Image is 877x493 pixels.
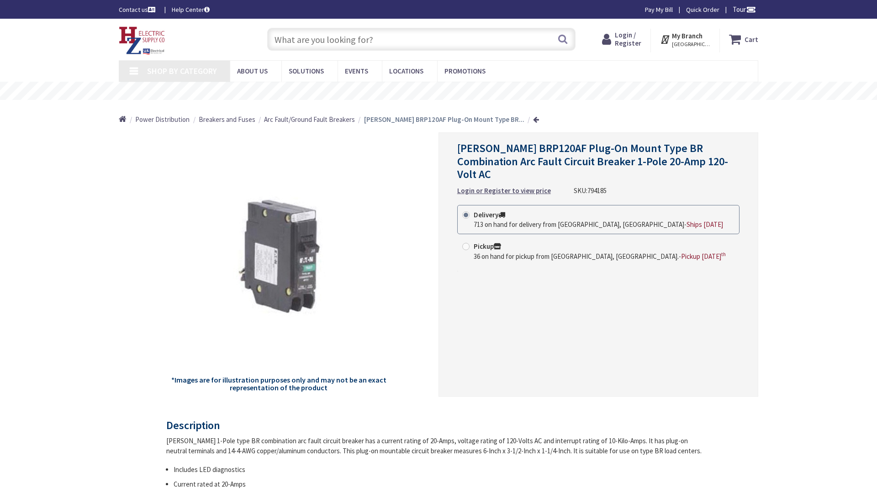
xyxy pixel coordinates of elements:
[444,67,486,75] span: Promotions
[672,41,711,48] span: [GEOGRAPHIC_DATA], [GEOGRAPHIC_DATA]
[474,252,726,261] div: -
[389,67,423,75] span: Locations
[474,242,501,251] strong: Pickup
[672,31,703,40] strong: My Branch
[457,186,551,195] a: Login or Register to view price
[199,115,255,124] a: Breakers and Fuses
[474,210,505,219] strong: Delivery
[729,31,758,47] a: Cart
[574,186,607,195] div: SKU:
[721,251,726,257] sup: th
[457,186,551,195] strong: Login or Register to view price
[147,66,217,76] span: Shop By Category
[474,220,684,229] span: 713 on hand for delivery from [GEOGRAPHIC_DATA], [GEOGRAPHIC_DATA]
[733,5,756,14] span: Tour
[687,220,723,229] span: Ships [DATE]
[135,115,190,124] a: Power Distribution
[615,31,641,47] span: Login / Register
[289,67,324,75] span: Solutions
[364,115,524,124] strong: [PERSON_NAME] BRP120AF Plug-On Mount Type BR...
[119,26,165,55] img: HZ Electric Supply
[210,192,347,329] img: Eaton BRP120AF Plug-On Mount Type BR Combination Arc Fault Circuit Breaker 1-Pole 20-Amp 120-Volt AC
[174,479,704,489] li: Current rated at 20-Amps
[264,115,355,124] a: Arc Fault/Ground Fault Breakers
[587,186,607,195] span: 794185
[745,31,758,47] strong: Cart
[170,376,387,392] h5: *Images are for illustration purposes only and may not be an exact representation of the product
[660,31,711,47] div: My Branch [GEOGRAPHIC_DATA], [GEOGRAPHIC_DATA]
[365,86,528,96] rs-layer: Free Same Day Pickup at 8 Locations
[267,28,576,51] input: What are you looking for?
[474,220,723,229] div: -
[457,141,728,182] span: [PERSON_NAME] BRP120AF Plug-On Mount Type BR Combination Arc Fault Circuit Breaker 1-Pole 20-Amp ...
[602,31,641,47] a: Login / Register
[119,5,157,14] a: Contact us
[237,67,268,75] span: About Us
[166,436,704,456] div: [PERSON_NAME] 1-Pole type BR combination arc fault circuit breaker has a current rating of 20-Amp...
[345,67,368,75] span: Events
[645,5,673,14] a: Pay My Bill
[474,252,679,261] span: 36 on hand for pickup from [GEOGRAPHIC_DATA], [GEOGRAPHIC_DATA].
[681,252,726,261] span: Pickup [DATE]
[172,5,210,14] a: Help Center
[686,5,719,14] a: Quick Order
[166,420,704,431] h3: Description
[174,465,704,474] li: Includes LED diagnostics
